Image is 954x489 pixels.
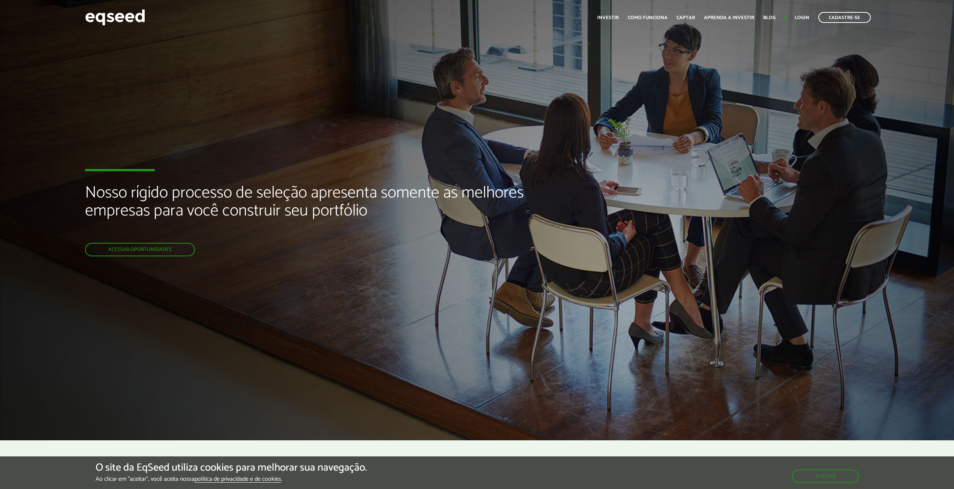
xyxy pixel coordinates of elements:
button: Aceitar [792,470,859,483]
h2: Nosso rígido processo de seleção apresenta somente as melhores empresas para você construir seu p... [85,184,551,243]
a: Acessar oportunidades [85,243,195,256]
a: Blog [763,15,776,20]
a: Como funciona [628,15,668,20]
a: Captar [677,15,695,20]
a: política de privacidade e de cookies [195,476,281,483]
a: Aprenda a investir [704,15,754,20]
a: Investir [597,15,619,20]
p: Ao clicar em "aceitar", você aceita nossa . [96,476,367,483]
a: Cadastre-se [818,12,871,23]
h5: O site da EqSeed utiliza cookies para melhorar sua navegação. [96,462,367,474]
a: Login [795,15,809,20]
img: EqSeed [85,7,145,27]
